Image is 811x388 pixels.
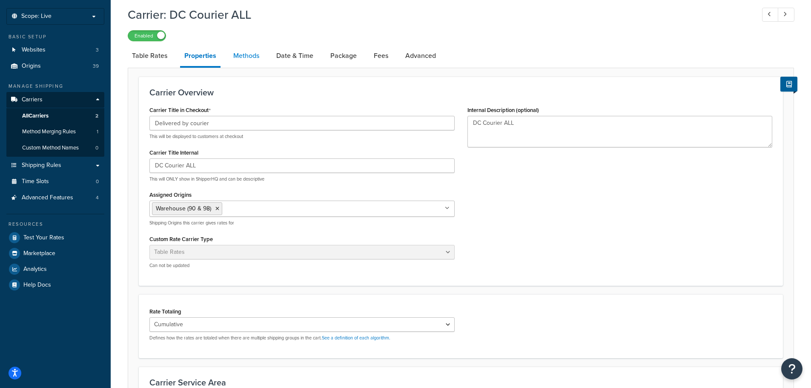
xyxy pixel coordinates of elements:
li: Websites [6,42,104,58]
a: Package [326,46,361,66]
h3: Carrier Service Area [149,378,772,387]
span: Shipping Rules [22,162,61,169]
button: Show Help Docs [780,77,797,92]
li: Origins [6,58,104,74]
a: Table Rates [128,46,172,66]
h3: Carrier Overview [149,88,772,97]
p: Defines how the rates are totaled when there are multiple shipping groups in the cart. [149,335,455,341]
a: Analytics [6,262,104,277]
a: Test Your Rates [6,230,104,245]
div: Manage Shipping [6,83,104,90]
span: Analytics [23,266,47,273]
a: Carriers [6,92,104,108]
span: Scope: Live [21,13,52,20]
li: Method Merging Rules [6,124,104,140]
a: AllCarriers2 [6,108,104,124]
span: 2 [95,112,98,120]
li: Custom Method Names [6,140,104,156]
span: 39 [93,63,99,70]
p: Can not be updated [149,262,455,269]
span: Custom Method Names [22,144,79,152]
a: Advanced [401,46,440,66]
span: Websites [22,46,46,54]
p: This will be displayed to customers at checkout [149,133,455,140]
li: Carriers [6,92,104,157]
span: Origins [22,63,41,70]
a: Previous Record [762,8,779,22]
a: Custom Method Names0 [6,140,104,156]
a: Next Record [778,8,794,22]
a: Websites3 [6,42,104,58]
span: All Carriers [22,112,49,120]
a: Time Slots0 [6,174,104,190]
button: Open Resource Center [781,358,802,379]
a: Advanced Features4 [6,190,104,206]
span: Carriers [22,96,43,103]
a: Method Merging Rules1 [6,124,104,140]
div: Resources [6,221,104,228]
li: Advanced Features [6,190,104,206]
span: 0 [96,178,99,185]
a: Help Docs [6,277,104,293]
a: See a definition of each algorithm. [322,334,390,341]
span: 4 [96,194,99,201]
label: Assigned Origins [149,192,192,198]
span: Time Slots [22,178,49,185]
label: Carrier Title in Checkout [149,107,211,114]
span: Advanced Features [22,194,73,201]
li: Time Slots [6,174,104,190]
p: This will ONLY show in ShipperHQ and can be descriptive [149,176,455,182]
a: Origins39 [6,58,104,74]
a: Date & Time [272,46,318,66]
a: Fees [370,46,393,66]
a: Shipping Rules [6,158,104,173]
span: Warehouse (90 & 98) [156,204,211,213]
label: Carrier Title Internal [149,149,198,156]
span: Help Docs [23,282,51,289]
label: Custom Rate Carrier Type [149,236,213,242]
a: Marketplace [6,246,104,261]
label: Internal Description (optional) [467,107,539,113]
span: Marketplace [23,250,55,257]
p: Shipping Origins this carrier gives rates for [149,220,455,226]
span: Test Your Rates [23,234,64,241]
span: 0 [95,144,98,152]
a: Methods [229,46,264,66]
a: Properties [180,46,221,68]
div: Basic Setup [6,33,104,40]
label: Enabled [128,31,166,41]
h1: Carrier: DC Courier ALL [128,6,746,23]
span: 3 [96,46,99,54]
span: Method Merging Rules [22,128,76,135]
label: Rate Totaling [149,308,181,315]
span: 1 [97,128,98,135]
textarea: DC Courier ALL [467,116,773,147]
